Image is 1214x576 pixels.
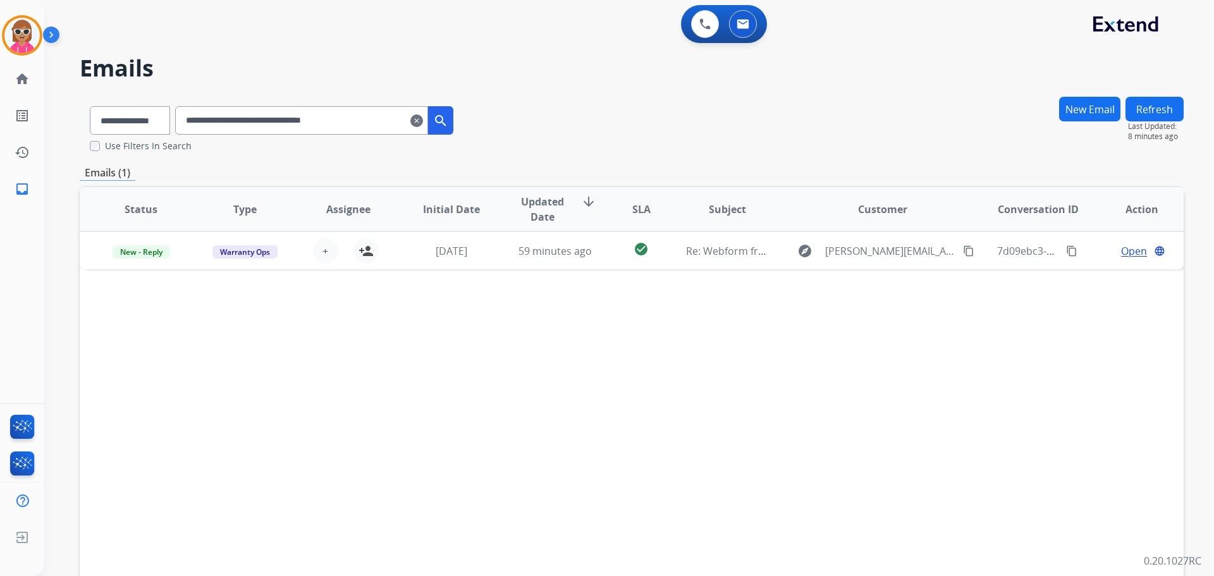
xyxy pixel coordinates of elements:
[80,165,135,181] p: Emails (1)
[797,243,812,259] mat-icon: explore
[233,202,257,217] span: Type
[518,244,592,258] span: 59 minutes ago
[1128,132,1184,142] span: 8 minutes ago
[1059,97,1120,121] button: New Email
[313,238,338,264] button: +
[1125,97,1184,121] button: Refresh
[212,245,278,259] span: Warranty Ops
[1080,187,1184,231] th: Action
[1154,245,1165,257] mat-icon: language
[1128,121,1184,132] span: Last Updated:
[581,194,596,209] mat-icon: arrow_downward
[709,202,746,217] span: Subject
[326,202,371,217] span: Assignee
[1066,245,1077,257] mat-icon: content_copy
[436,244,467,258] span: [DATE]
[825,243,955,259] span: [PERSON_NAME][EMAIL_ADDRESS][PERSON_NAME][DOMAIN_NAME]
[963,245,974,257] mat-icon: content_copy
[632,202,651,217] span: SLA
[15,108,30,123] mat-icon: list_alt
[105,140,192,152] label: Use Filters In Search
[4,18,40,53] img: avatar
[433,113,448,128] mat-icon: search
[80,56,1184,81] h2: Emails
[1121,243,1147,259] span: Open
[15,71,30,87] mat-icon: home
[322,243,328,259] span: +
[686,244,1146,258] span: Re: Webform from [PERSON_NAME][EMAIL_ADDRESS][PERSON_NAME][DOMAIN_NAME] on [DATE]
[359,243,374,259] mat-icon: person_add
[514,194,572,224] span: Updated Date
[998,202,1079,217] span: Conversation ID
[634,242,649,257] mat-icon: check_circle
[997,244,1196,258] span: 7d09ebc3-6ddd-4780-b8ab-3d5ee9729e94
[113,245,170,259] span: New - Reply
[410,113,423,128] mat-icon: clear
[858,202,907,217] span: Customer
[1144,553,1201,568] p: 0.20.1027RC
[15,145,30,160] mat-icon: history
[423,202,480,217] span: Initial Date
[125,202,157,217] span: Status
[15,181,30,197] mat-icon: inbox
